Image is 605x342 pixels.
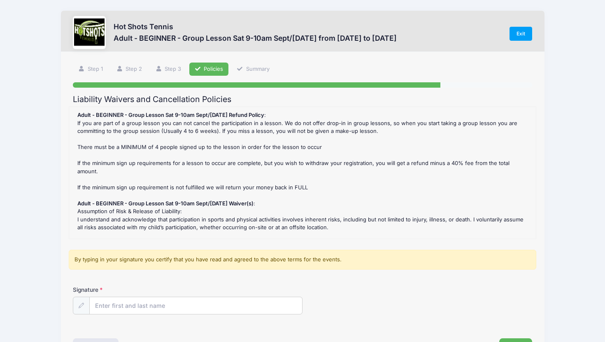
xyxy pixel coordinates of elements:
h3: Adult - BEGINNER - Group Lesson Sat 9-10am Sept/[DATE] from [DATE] to [DATE] [114,34,397,42]
a: Step 2 [111,63,147,76]
strong: Adult - BEGINNER - Group Lesson Sat 9-10am Sept/[DATE] Refund Policy [77,112,264,118]
label: Signature [73,286,188,294]
a: Summary [231,63,275,76]
div: : If you are part of a group lesson you can not cancel the participation in a lesson. We do not o... [73,111,532,235]
h3: Hot Shots Tennis [114,22,397,31]
strong: Adult - BEGINNER - Group Lesson Sat 9-10am Sept/[DATE] Waiver(s) [77,200,254,207]
input: Enter first and last name [89,297,302,314]
a: Exit [510,27,533,41]
div: By typing in your signature you certify that you have read and agreed to the above terms for the ... [69,250,536,270]
a: Step 1 [73,63,108,76]
a: Policies [189,63,229,76]
h2: Liability Waivers and Cancellation Policies [73,95,533,104]
a: Step 3 [150,63,186,76]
